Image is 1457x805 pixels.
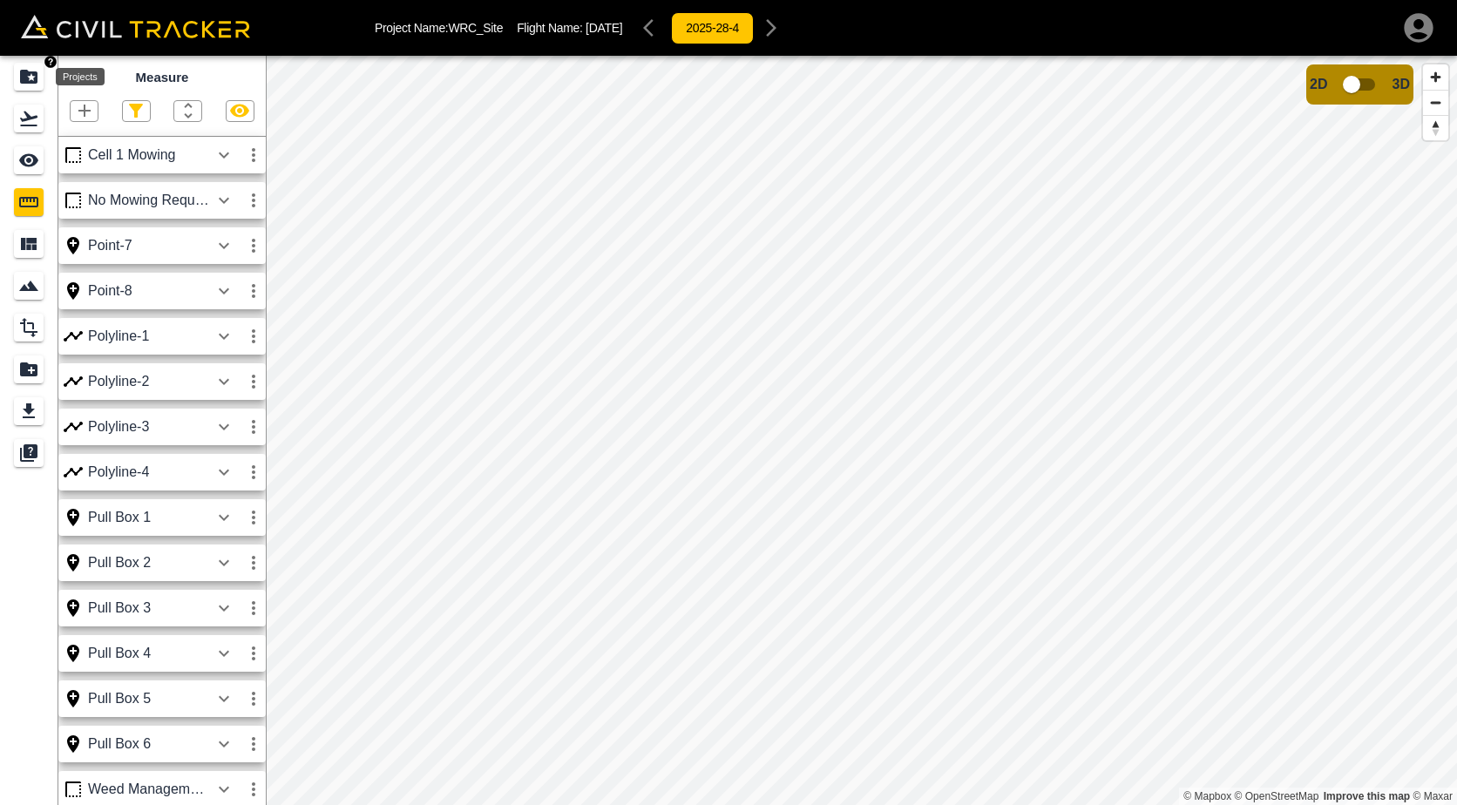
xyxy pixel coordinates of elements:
[1423,64,1448,90] button: Zoom in
[375,21,503,35] p: Project Name: WRC_Site
[21,15,250,38] img: Civil Tracker
[1413,790,1453,802] a: Maxar
[671,12,754,44] button: 2025-28-4
[56,68,105,85] div: Projects
[1310,77,1327,92] span: 2D
[1235,790,1319,802] a: OpenStreetMap
[517,21,622,35] p: Flight Name:
[586,21,622,35] span: [DATE]
[1183,790,1231,802] a: Mapbox
[1393,77,1410,92] span: 3D
[1423,115,1448,140] button: Reset bearing to north
[1423,90,1448,115] button: Zoom out
[1324,790,1410,802] a: Map feedback
[266,56,1457,805] canvas: Map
